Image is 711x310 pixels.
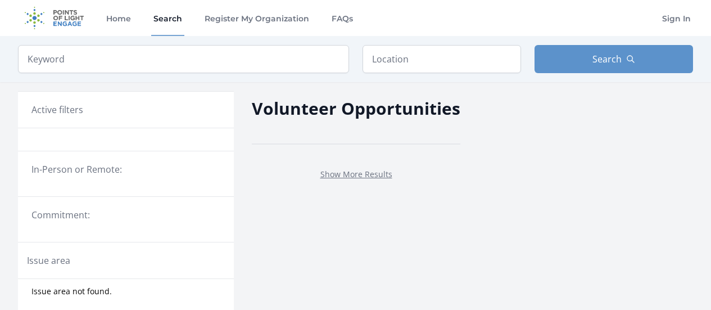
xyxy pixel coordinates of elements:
[31,208,220,222] legend: Commitment:
[320,169,392,179] a: Show More Results
[27,254,70,267] legend: Issue area
[31,103,83,116] h3: Active filters
[363,45,521,73] input: Location
[252,96,460,121] h2: Volunteer Opportunities
[535,45,693,73] button: Search
[592,52,622,66] span: Search
[31,286,112,297] span: Issue area not found.
[31,163,220,176] legend: In-Person or Remote:
[18,45,349,73] input: Keyword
